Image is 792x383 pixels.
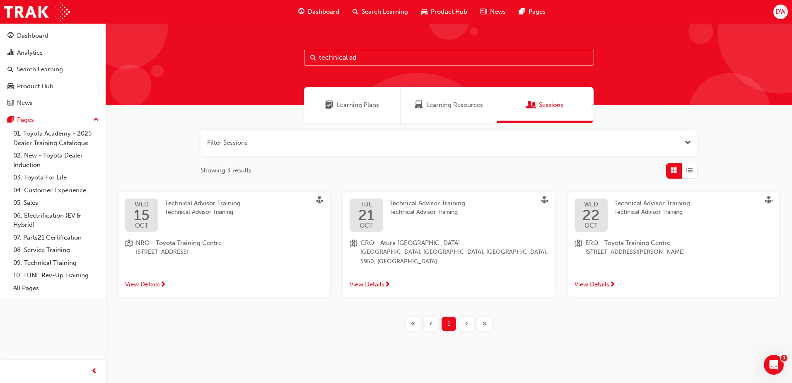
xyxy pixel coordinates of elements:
[389,208,465,217] span: Technical Advisor Training
[7,116,14,124] span: pages-icon
[362,7,408,17] span: Search Learning
[3,112,102,128] button: Pages
[125,238,323,257] a: location-iconNRO - Toyota Training Centre[STREET_ADDRESS]
[7,49,14,57] span: chart-icon
[304,87,401,123] a: Learning PlansLearning Plans
[575,238,582,257] span: location-icon
[350,238,357,267] span: location-icon
[304,50,594,65] input: Search...
[10,231,102,244] a: 07. Parts21 Certification
[17,31,48,41] div: Dashboard
[529,7,546,17] span: Pages
[346,3,415,20] a: search-iconSearch Learning
[609,281,616,289] span: next-icon
[614,199,690,207] span: Technical Advisor Training
[582,223,600,229] span: OCT
[10,244,102,257] a: 08. Service Training
[3,95,102,111] a: News
[358,223,374,229] span: OCT
[292,3,346,20] a: guage-iconDashboard
[773,5,788,19] button: DW
[476,317,493,331] button: Last page
[527,100,536,110] span: Sessions
[4,2,70,21] a: Trak
[360,247,548,266] span: [GEOGRAPHIC_DATA], [GEOGRAPHIC_DATA], [GEOGRAPHIC_DATA], 5950, [GEOGRAPHIC_DATA]
[93,114,99,125] span: up-icon
[685,138,691,148] button: Open the filter
[10,149,102,171] a: 02. New - Toyota Dealer Induction
[686,166,693,175] span: List
[421,7,427,17] span: car-icon
[568,273,779,297] a: View Details
[125,238,133,257] span: location-icon
[10,282,102,295] a: All Pages
[3,27,102,112] button: DashboardAnalyticsSearch LearningProduct HubNews
[3,79,102,94] a: Product Hub
[10,184,102,197] a: 04. Customer Experience
[3,45,102,61] a: Analytics
[10,196,102,209] a: 05. Sales
[10,269,102,282] a: 10. TUNE Rev-Up Training
[118,273,330,297] a: View Details
[7,32,14,40] span: guage-icon
[325,100,333,110] span: Learning Plans
[582,208,600,223] span: 22
[541,196,548,206] span: sessionType_FACE_TO_FACE-icon
[7,83,14,90] span: car-icon
[298,7,304,17] span: guage-icon
[764,355,784,375] iframe: Intercom live chat
[17,65,63,74] div: Search Learning
[384,281,391,289] span: next-icon
[7,99,14,107] span: news-icon
[134,223,150,229] span: OCT
[350,199,548,232] a: TUE21OCTTechnical Advisor TrainingTechnical Advisor Training
[17,82,53,91] div: Product Hub
[165,208,241,217] span: Technical Advisor Training
[575,238,773,257] a: location-iconERO - Toyota Training Centre[STREET_ADDRESS][PERSON_NAME]
[575,199,773,232] a: WED22OCTTechnical Advisor TrainingTechnical Advisor Training
[136,238,222,248] span: NRO - Toyota Training Centre
[404,317,422,331] button: First page
[165,199,241,207] span: Technical Advisor Training
[539,100,563,110] span: Sessions
[350,238,548,267] a: location-iconCRO - Atura [GEOGRAPHIC_DATA][GEOGRAPHIC_DATA], [GEOGRAPHIC_DATA], [GEOGRAPHIC_DATA]...
[125,280,160,289] span: View Details
[411,319,415,329] span: «
[389,199,465,207] span: Technical Advisor Training
[10,127,102,149] a: 01. Toyota Academy - 2025 Dealer Training Catalogue
[422,317,440,331] button: Previous page
[781,355,787,361] span: 1
[125,199,323,232] a: WED15OCTTechnical Advisor TrainingTechnical Advisor Training
[474,3,512,20] a: news-iconNews
[134,208,150,223] span: 15
[343,273,554,297] a: View Details
[482,319,487,329] span: »
[415,100,423,110] span: Learning Resources
[575,280,609,289] span: View Details
[10,171,102,184] a: 03. Toyota For Life
[353,7,358,17] span: search-icon
[415,3,474,20] a: car-iconProduct Hub
[17,115,34,125] div: Pages
[3,62,102,77] a: Search Learning
[519,7,525,17] span: pages-icon
[316,196,323,206] span: sessionType_FACE_TO_FACE-icon
[343,192,554,297] button: TUE21OCTTechnical Advisor TrainingTechnical Advisor Traininglocation-iconCRO - Atura [GEOGRAPHIC_...
[582,201,600,208] span: WED
[7,66,13,73] span: search-icon
[310,53,316,63] span: Search
[775,7,786,17] span: DW
[136,247,222,257] span: [STREET_ADDRESS]
[3,28,102,44] a: Dashboard
[17,98,33,108] div: News
[490,7,506,17] span: News
[585,238,685,248] span: ERO - Toyota Training Centre
[426,100,483,110] span: Learning Resources
[458,317,476,331] button: Next page
[200,166,251,175] span: Showing 3 results
[10,257,102,269] a: 09. Technical Training
[614,208,690,217] span: Technical Advisor Training
[118,192,330,297] button: WED15OCTTechnical Advisor TrainingTechnical Advisor Traininglocation-iconNRO - Toyota Training Ce...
